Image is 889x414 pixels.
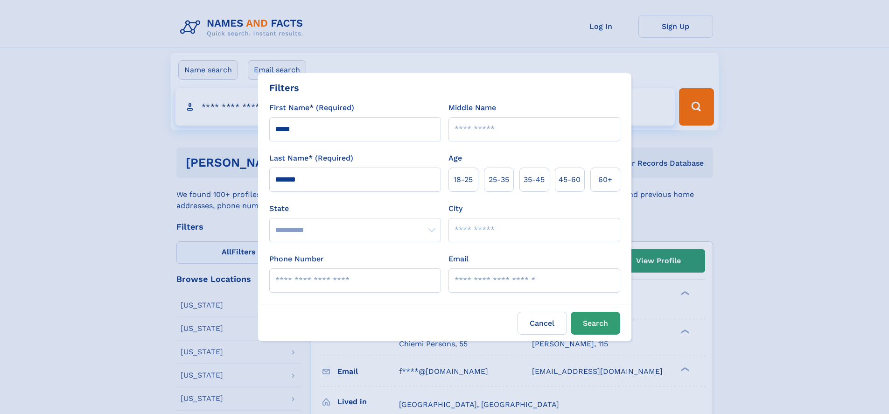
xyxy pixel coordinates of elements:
[269,153,353,164] label: Last Name* (Required)
[571,312,620,335] button: Search
[448,153,462,164] label: Age
[448,102,496,113] label: Middle Name
[524,174,545,185] span: 35‑45
[269,203,441,214] label: State
[454,174,473,185] span: 18‑25
[489,174,509,185] span: 25‑35
[559,174,581,185] span: 45‑60
[269,81,299,95] div: Filters
[269,102,354,113] label: First Name* (Required)
[518,312,567,335] label: Cancel
[448,253,469,265] label: Email
[598,174,612,185] span: 60+
[448,203,462,214] label: City
[269,253,324,265] label: Phone Number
